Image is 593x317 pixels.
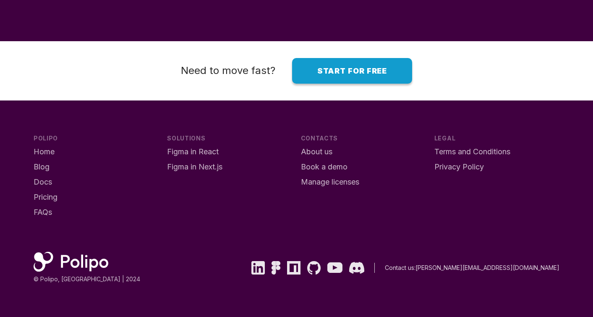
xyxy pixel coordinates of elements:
[327,261,342,275] a: YouTube
[34,161,159,173] a: Blog
[34,275,140,283] span: © Polipo, [GEOGRAPHIC_DATA] | 2024
[34,206,159,218] a: FAQs
[301,161,426,173] a: Book a demo
[181,64,275,77] span: Need to move fast?
[34,146,159,158] a: Home
[317,66,387,75] span: Start for free
[34,177,52,186] span: Docs
[301,147,332,156] span: About us
[34,135,58,142] span: Polipo
[434,135,456,142] span: Legal
[292,58,413,84] a: Start for free
[34,191,159,203] a: Pricing
[167,147,219,156] span: Figma in React
[251,261,265,275] a: LinkedIn
[287,261,300,275] a: npm
[301,177,359,186] span: Manage licenses
[301,146,426,158] a: About us
[167,162,222,171] span: Figma in Next.js
[167,161,292,173] a: Figma in Next.js
[434,162,484,171] span: Privacy Policy
[434,147,510,156] span: Terms and Conditions
[34,193,57,201] span: Pricing
[34,208,52,217] span: FAQs
[301,162,347,171] span: Book a demo
[415,264,559,271] a: [PERSON_NAME][EMAIL_ADDRESS][DOMAIN_NAME]
[307,261,321,275] a: GitHub
[167,135,205,142] span: Solutions
[434,161,559,173] a: Privacy Policy
[434,146,559,158] a: Terms and Conditions
[34,162,50,171] span: Blog
[301,176,426,188] a: Manage licenses
[34,147,55,156] span: Home
[272,261,280,275] a: Figma
[301,135,338,142] span: Contacts
[385,264,415,271] a: Contact us:
[34,176,159,188] a: Docs
[167,146,292,158] a: Figma in React
[349,261,364,275] a: Discord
